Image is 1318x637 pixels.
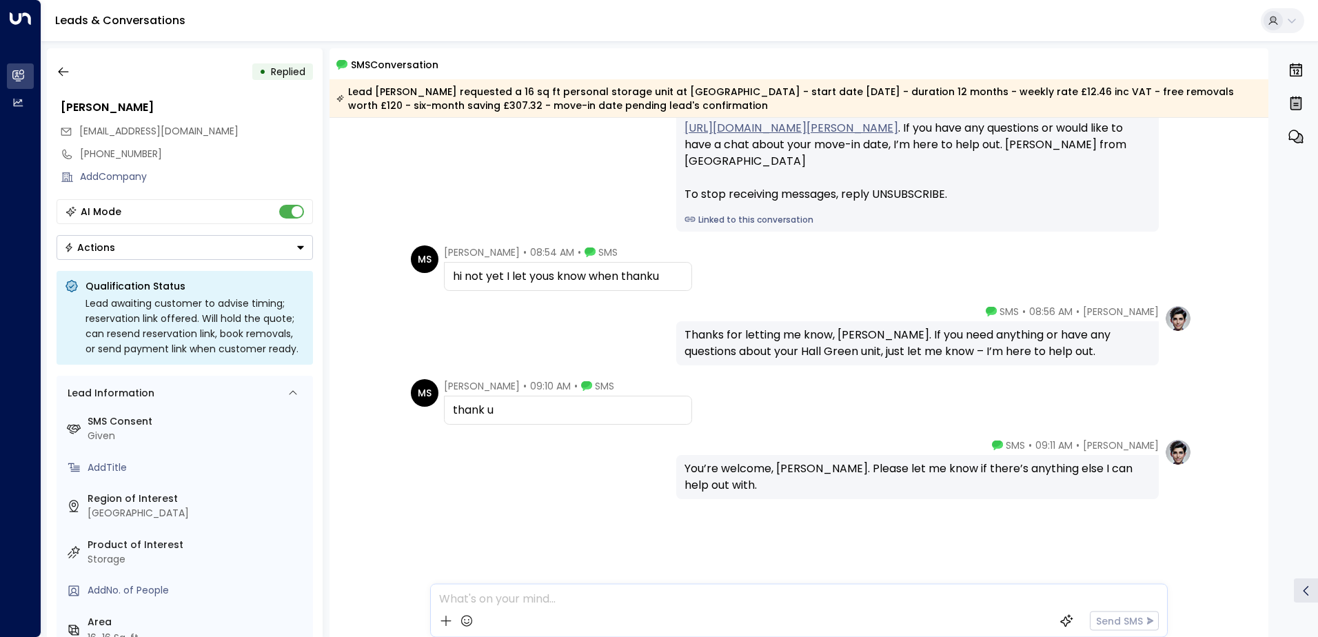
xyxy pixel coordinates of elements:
div: [PHONE_NUMBER] [80,147,313,161]
div: AddCompany [80,170,313,184]
span: • [1076,305,1079,318]
span: [PERSON_NAME] [1083,305,1159,318]
span: [EMAIL_ADDRESS][DOMAIN_NAME] [79,124,239,138]
label: Product of Interest [88,538,307,552]
p: Qualification Status [85,279,305,293]
span: Replied [271,65,305,79]
div: AddTitle [88,461,307,475]
div: hi not yet I let yous know when thanku [453,268,683,285]
span: malkietkaursingh@outlook.com [79,124,239,139]
span: [PERSON_NAME] [1083,438,1159,452]
div: Given [88,429,307,443]
div: [GEOGRAPHIC_DATA] [88,506,307,520]
span: SMS [595,379,614,393]
div: You’re welcome, [PERSON_NAME]. Please let me know if there’s anything else I can help out with. [685,461,1150,494]
a: [URL][DOMAIN_NAME][PERSON_NAME] [685,120,898,136]
img: profile-logo.png [1164,305,1192,332]
div: MS [411,245,438,273]
span: • [574,379,578,393]
div: Button group with a nested menu [57,235,313,260]
a: Linked to this conversation [685,214,1150,226]
div: Actions [64,241,115,254]
a: Leads & Conversations [55,12,185,28]
div: • [259,59,266,84]
span: • [1028,438,1032,452]
span: • [523,245,527,259]
span: SMS Conversation [351,57,438,72]
div: AI Mode [81,205,121,219]
span: • [523,379,527,393]
span: 08:54 AM [530,245,574,259]
img: profile-logo.png [1164,438,1192,466]
span: • [1022,305,1026,318]
button: Actions [57,235,313,260]
span: SMS [1000,305,1019,318]
div: [PERSON_NAME] [61,99,313,116]
span: 09:10 AM [530,379,571,393]
div: thank u [453,402,683,418]
span: 09:11 AM [1035,438,1073,452]
label: SMS Consent [88,414,307,429]
label: Region of Interest [88,492,307,506]
span: [PERSON_NAME] [444,379,520,393]
label: Area [88,615,307,629]
span: [PERSON_NAME] [444,245,520,259]
span: • [578,245,581,259]
span: SMS [598,245,618,259]
div: Storage [88,552,307,567]
div: MS [411,379,438,407]
span: SMS [1006,438,1025,452]
div: AddNo. of People [88,583,307,598]
div: Lead awaiting customer to advise timing; reservation link offered. Will hold the quote; can resen... [85,296,305,356]
div: Hi [PERSON_NAME], just checking in to see if you’re still interested in the 16 sq ft unit at [GEO... [685,87,1150,203]
div: Thanks for letting me know, [PERSON_NAME]. If you need anything or have any questions about your ... [685,327,1150,360]
span: • [1076,438,1079,452]
div: Lead Information [63,386,154,401]
span: 08:56 AM [1029,305,1073,318]
div: Lead [PERSON_NAME] requested a 16 sq ft personal storage unit at [GEOGRAPHIC_DATA] - start date [... [336,85,1261,112]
